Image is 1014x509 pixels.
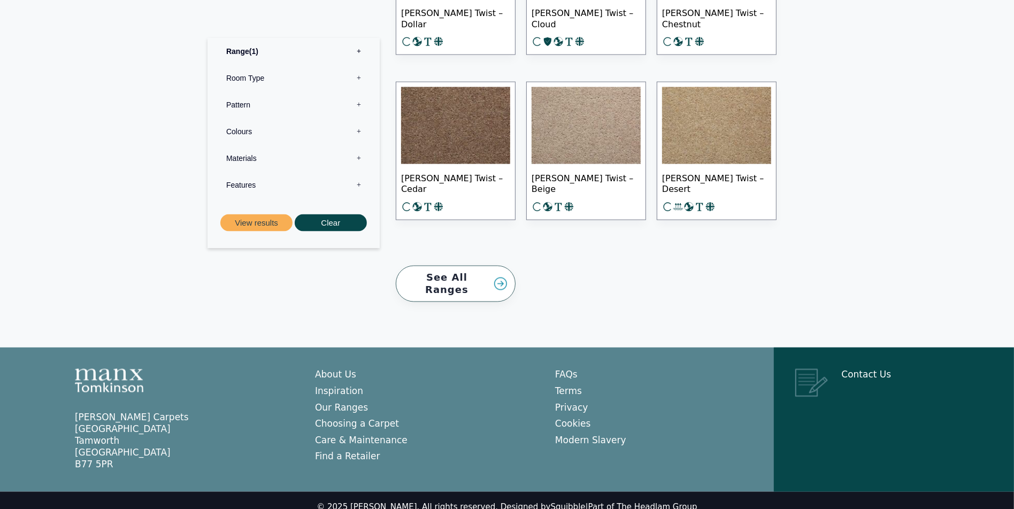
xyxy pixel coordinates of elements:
a: [PERSON_NAME] Twist – Cedar [396,82,516,220]
a: See All Ranges [396,266,516,303]
img: Manx Tomkinson Logo [75,369,143,392]
a: About Us [315,369,356,380]
a: Cookies [555,419,591,429]
p: [PERSON_NAME] Carpets [GEOGRAPHIC_DATA] Tamworth [GEOGRAPHIC_DATA] B77 5PR [75,412,294,471]
label: Pattern [216,91,372,118]
button: View results [220,214,293,232]
a: Modern Slavery [555,435,626,446]
span: [PERSON_NAME] Twist – Cedar [401,164,510,202]
a: Contact Us [842,369,892,380]
label: Materials [216,144,372,171]
a: Find a Retailer [315,451,380,462]
a: FAQs [555,369,578,380]
button: Clear [295,214,367,232]
span: [PERSON_NAME] Twist – Beige [532,164,641,202]
a: [PERSON_NAME] Twist – Desert [657,82,777,220]
a: Care & Maintenance [315,435,408,446]
a: [PERSON_NAME] Twist – Beige [526,82,646,220]
a: Inspiration [315,386,363,397]
span: 1 [249,47,258,55]
img: Tomkinson Twist - Cedar [401,87,510,164]
label: Room Type [216,64,372,91]
label: Range [216,37,372,64]
a: Privacy [555,403,588,413]
a: Our Ranges [315,403,368,413]
a: Choosing a Carpet [315,419,399,429]
span: [PERSON_NAME] Twist – Desert [662,164,771,202]
label: Features [216,171,372,198]
label: Colours [216,118,372,144]
img: Tomkinson Twist - Desert [662,87,771,164]
a: Terms [555,386,582,397]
